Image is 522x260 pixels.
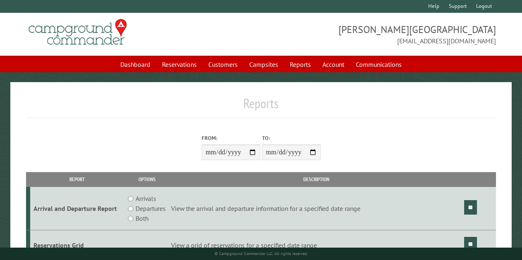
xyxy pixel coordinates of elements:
a: Reports [285,57,316,72]
a: Dashboard [115,57,155,72]
td: Arrival and Departure Report [30,187,124,230]
a: Communications [351,57,407,72]
th: Options [124,172,170,187]
label: To: [262,134,321,142]
th: Description [170,172,463,187]
small: © Campground Commander LLC. All rights reserved. [215,251,308,256]
a: Campsites [244,57,283,72]
td: View the arrival and departure information for a specified date range [170,187,463,230]
a: Account [317,57,349,72]
label: From: [202,134,260,142]
label: Both [136,213,148,223]
a: Reservations [157,57,202,72]
label: Arrivals [136,194,156,203]
h1: Reports [26,95,496,118]
th: Report [30,172,124,187]
span: [PERSON_NAME][GEOGRAPHIC_DATA] [EMAIL_ADDRESS][DOMAIN_NAME] [261,23,496,46]
label: Departures [136,203,166,213]
img: Campground Commander [26,16,129,48]
a: Customers [203,57,243,72]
